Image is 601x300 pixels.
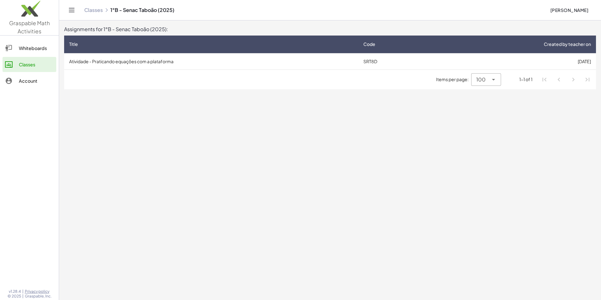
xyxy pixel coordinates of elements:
[8,294,21,299] span: © 2025
[544,41,591,47] span: Created by teacher on
[84,7,103,13] a: Classes
[9,19,50,35] span: Graspable Math Activities
[550,7,588,13] span: [PERSON_NAME]
[358,53,432,69] td: SRT8D
[363,41,375,47] span: Code
[67,5,77,15] button: Toggle navigation
[538,72,595,87] nav: Pagination Navigation
[22,294,24,299] span: |
[432,53,596,69] td: [DATE]
[25,294,52,299] span: Graspable, Inc.
[25,289,52,294] a: Privacy policy
[64,25,596,33] div: Assignments for 1°B - Senac Taboão (2025):
[19,61,54,68] div: Classes
[3,57,56,72] a: Classes
[22,289,24,294] span: |
[436,76,471,83] span: Items per page:
[19,77,54,85] div: Account
[64,53,358,69] td: Atividade - Praticando equações com a plataforma
[476,76,486,83] span: 100
[3,41,56,56] a: Whiteboards
[69,41,78,47] span: Title
[519,76,532,83] div: 1-1 of 1
[9,289,21,294] span: v1.28.4
[545,4,593,16] button: [PERSON_NAME]
[3,73,56,88] a: Account
[19,44,54,52] div: Whiteboards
